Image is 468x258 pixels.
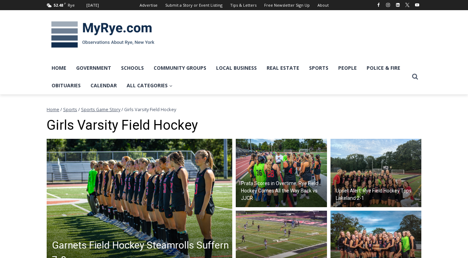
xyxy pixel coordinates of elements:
a: Police & Fire [362,59,405,77]
span: / [121,106,123,113]
a: Local Business [211,59,262,77]
a: Calendar [86,77,122,94]
nav: Primary Navigation [47,59,409,95]
a: Prata Scores in Overtime, Rye Field Hockey Comes All the Way Back vs JJCR [236,139,327,208]
a: Sports Game Story [81,106,120,113]
a: Real Estate [262,59,304,77]
h2: Prata Scores in Overtime, Rye Field Hockey Comes All the Way Back vs JJCR [241,180,325,202]
a: Obituaries [47,77,86,94]
div: Rye [68,2,75,8]
img: (PHOTO: The 2025 Rye Field Hockey team after their 2-1 win over Lakeland on Thursday, September 2... [330,139,422,208]
span: All Categories [127,82,173,89]
img: (PHOTO: The Rye Field Hockey team from September 16, 2025. Credit: Maureen Tsuchida.) [236,139,327,208]
a: All Categories [122,77,178,94]
a: Schools [116,59,149,77]
span: / [78,106,80,113]
a: Instagram [384,1,392,9]
a: Upset Alert: Rye Field Hockey Tops Lakeland 2-1 [330,139,422,208]
a: Linkedin [394,1,402,9]
h2: Upset Alert: Rye Field Hockey Tops Lakeland 2-1 [336,187,420,202]
nav: Breadcrumbs [47,106,421,113]
a: Home [47,59,71,77]
span: Girls Varsity Field Hockey [124,106,176,113]
h1: Girls Varsity Field Hockey [47,117,421,134]
div: [DATE] [86,2,99,8]
button: View Search Form [409,70,421,83]
span: 52.48 [54,2,63,8]
a: X [403,1,412,9]
a: YouTube [413,1,421,9]
span: / [60,106,62,113]
span: F [64,1,66,5]
a: Community Groups [149,59,211,77]
a: Facebook [374,1,383,9]
a: Sports [63,106,77,113]
a: Sports [304,59,333,77]
a: Home [47,106,59,113]
a: Government [71,59,116,77]
a: People [333,59,362,77]
img: MyRye.com [47,16,159,53]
